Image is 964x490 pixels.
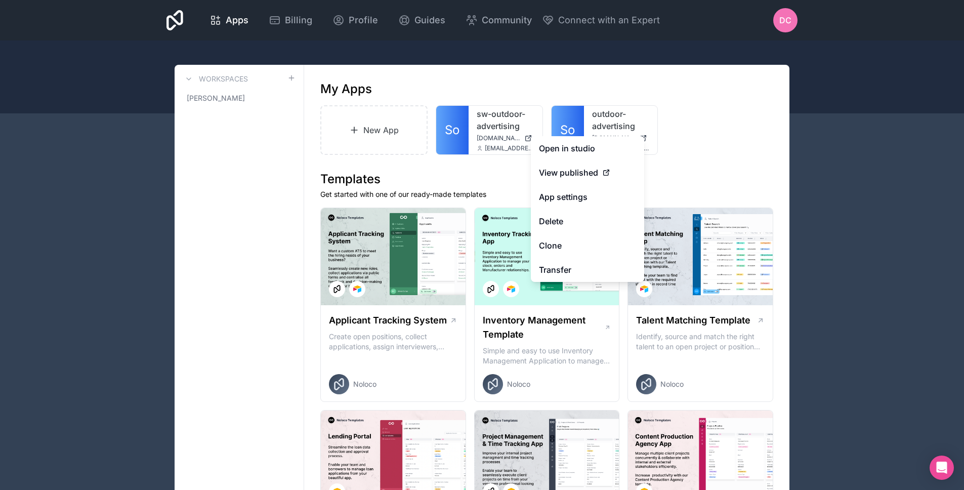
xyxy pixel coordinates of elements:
[285,13,312,27] span: Billing
[353,285,361,293] img: Airtable Logo
[507,379,530,389] span: Noloco
[779,14,791,26] span: DC
[353,379,376,389] span: Noloco
[636,313,750,328] h1: Talent Matching Template
[552,106,584,154] a: So
[261,9,320,31] a: Billing
[485,144,534,152] span: [EMAIL_ADDRESS][DOMAIN_NAME]
[636,332,765,352] p: Identify, source and match the right talent to an open project or position with our Talent Matchi...
[320,105,428,155] a: New App
[507,285,515,293] img: Airtable Logo
[329,313,447,328] h1: Applicant Tracking System
[329,332,457,352] p: Create open positions, collect applications, assign interviewers, centralise candidate feedback a...
[199,74,248,84] h3: Workspaces
[201,9,257,31] a: Apps
[187,93,245,103] span: [PERSON_NAME]
[320,189,773,199] p: Get started with one of our ready-made templates
[592,134,650,142] a: [DOMAIN_NAME]
[390,9,453,31] a: Guides
[457,9,540,31] a: Community
[183,73,248,85] a: Workspaces
[531,185,644,209] a: App settings
[930,456,954,480] div: Open Intercom Messenger
[320,171,773,187] h1: Templates
[324,9,386,31] a: Profile
[531,160,644,185] a: View published
[183,89,296,107] a: [PERSON_NAME]
[531,233,644,258] a: Clone
[640,285,648,293] img: Airtable Logo
[539,167,598,179] span: View published
[542,13,660,27] button: Connect with an Expert
[531,258,644,282] a: Transfer
[592,108,650,132] a: outdoor-advertising
[531,136,644,160] a: Open in studio
[349,13,378,27] span: Profile
[531,209,644,233] button: Delete
[436,106,469,154] a: So
[592,134,636,142] span: [DOMAIN_NAME]
[477,134,534,142] a: [DOMAIN_NAME]
[483,313,604,342] h1: Inventory Management Template
[483,346,611,366] p: Simple and easy to use Inventory Management Application to manage your stock, orders and Manufact...
[414,13,445,27] span: Guides
[558,13,660,27] span: Connect with an Expert
[482,13,532,27] span: Community
[660,379,684,389] span: Noloco
[477,134,520,142] span: [DOMAIN_NAME]
[226,13,248,27] span: Apps
[477,108,534,132] a: sw-outdoor-advertising
[320,81,372,97] h1: My Apps
[560,122,575,138] span: So
[445,122,459,138] span: So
